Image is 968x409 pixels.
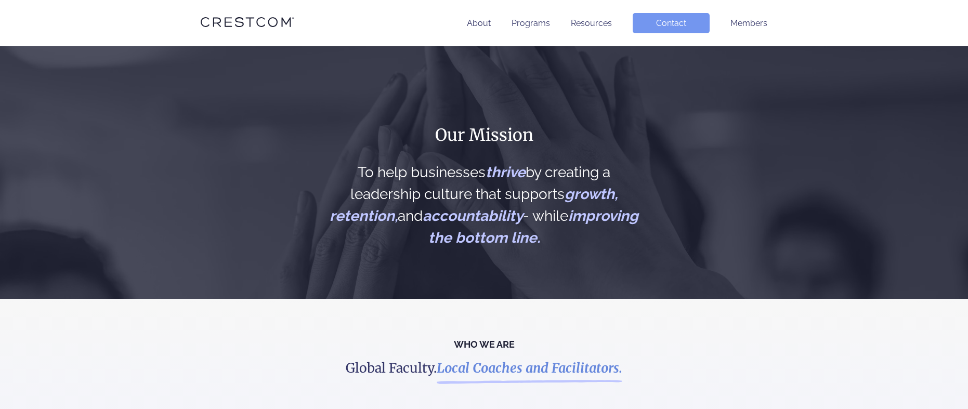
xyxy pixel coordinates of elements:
a: Contact [633,13,710,33]
a: Resources [571,18,612,28]
a: About [467,18,491,28]
span: thrive [486,164,526,181]
h3: WHO WE ARE [117,340,851,349]
h4: Global Faculty. [303,359,665,377]
h2: To help businesses by creating a leadership culture that supports and - while [329,162,639,249]
a: Programs [512,18,550,28]
a: Members [730,18,767,28]
i: Local Coaches and Facilitators. [437,360,622,376]
span: accountability [423,207,523,225]
h1: Our Mission [329,124,639,146]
